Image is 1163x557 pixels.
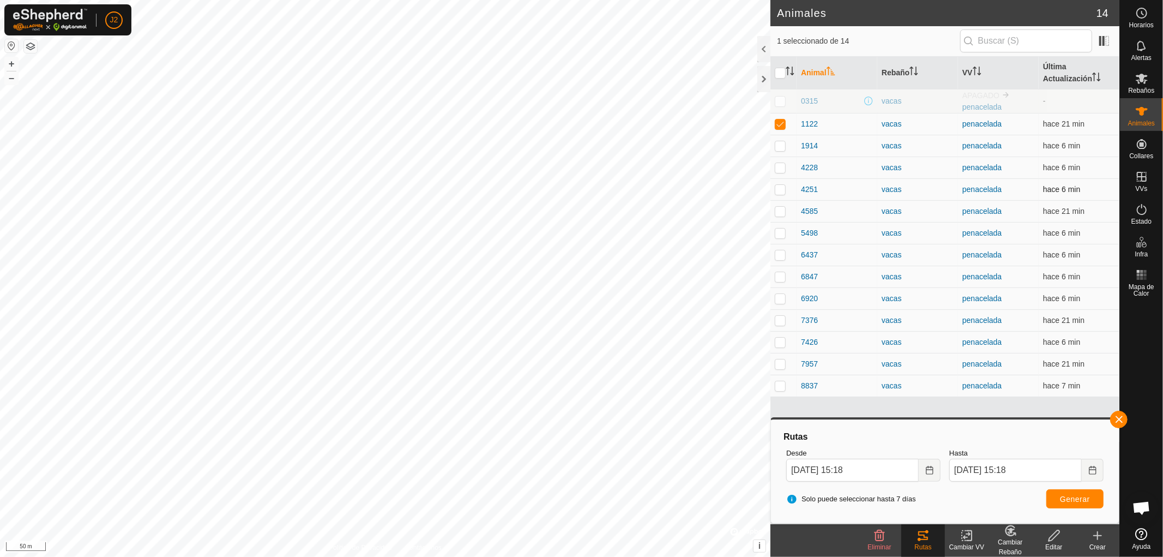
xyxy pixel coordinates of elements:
[13,9,87,31] img: Logo Gallagher
[882,271,954,283] div: vacas
[1120,524,1163,554] a: Ayuda
[1043,250,1080,259] span: 13 oct 2025, 15:17
[882,293,954,304] div: vacas
[867,543,891,551] span: Eliminar
[882,206,954,217] div: vacas
[962,207,1002,215] a: penacelada
[754,540,766,552] button: i
[989,537,1032,557] div: Cambiar Rebaño
[962,381,1002,390] a: penacelada
[1082,459,1104,482] button: Choose Date
[962,294,1002,303] a: penacelada
[801,315,818,326] span: 7376
[1128,120,1155,127] span: Animales
[827,68,835,77] p-sorticon: Activar para ordenar
[801,358,818,370] span: 7957
[1076,542,1119,552] div: Crear
[962,91,999,100] span: APAGADO
[1043,338,1080,346] span: 13 oct 2025, 15:17
[1131,218,1152,225] span: Estado
[882,95,954,107] div: vacas
[1043,141,1080,150] span: 13 oct 2025, 15:17
[329,543,391,553] a: Política de Privacidad
[882,249,954,261] div: vacas
[1043,229,1080,237] span: 13 oct 2025, 15:17
[5,57,18,70] button: +
[877,57,958,89] th: Rebaño
[1129,22,1154,28] span: Horarios
[1032,542,1076,552] div: Editar
[1125,492,1158,524] div: Chat abierto
[786,448,941,459] label: Desde
[1129,153,1153,159] span: Collares
[1043,272,1080,281] span: 13 oct 2025, 15:17
[882,140,954,152] div: vacas
[758,541,761,550] span: i
[962,360,1002,368] a: penacelada
[1043,119,1084,128] span: 13 oct 2025, 15:03
[24,40,37,53] button: Capas del Mapa
[801,95,818,107] span: 0315
[1043,294,1080,303] span: 13 oct 2025, 15:17
[1043,316,1084,325] span: 13 oct 2025, 15:03
[1128,87,1154,94] span: Rebaños
[1043,207,1084,215] span: 13 oct 2025, 15:03
[960,29,1092,52] input: Buscar (S)
[5,39,18,52] button: Restablecer Mapa
[777,35,960,47] span: 1 seleccionado de 14
[801,293,818,304] span: 6920
[1135,185,1147,192] span: VVs
[962,163,1002,172] a: penacelada
[1046,489,1104,508] button: Generar
[962,229,1002,237] a: penacelada
[5,71,18,85] button: –
[1043,360,1084,368] span: 13 oct 2025, 15:03
[882,380,954,392] div: vacas
[801,227,818,239] span: 5498
[901,542,945,552] div: Rutas
[801,249,818,261] span: 6437
[1043,185,1080,194] span: 13 oct 2025, 15:17
[1132,543,1151,550] span: Ayuda
[882,184,954,195] div: vacas
[801,184,818,195] span: 4251
[882,315,954,326] div: vacas
[777,7,1096,20] h2: Animales
[909,68,918,77] p-sorticon: Activar para ordenar
[1060,495,1090,504] span: Generar
[1135,251,1148,257] span: Infra
[801,206,818,217] span: 4585
[962,316,1002,325] a: penacelada
[797,57,877,89] th: Animal
[882,358,954,370] div: vacas
[801,162,818,173] span: 4228
[1043,97,1046,105] span: -
[962,338,1002,346] a: penacelada
[962,141,1002,150] a: penacelada
[958,57,1039,89] th: VV
[1123,284,1160,297] span: Mapa de Calor
[882,118,954,130] div: vacas
[786,68,794,77] p-sorticon: Activar para ordenar
[1092,74,1101,83] p-sorticon: Activar para ordenar
[919,459,941,482] button: Choose Date
[786,494,916,505] span: Solo puede seleccionar hasta 7 días
[882,227,954,239] div: vacas
[405,543,442,553] a: Contáctenos
[882,337,954,348] div: vacas
[945,542,989,552] div: Cambiar VV
[973,68,981,77] p-sorticon: Activar para ordenar
[962,119,1002,128] a: penacelada
[801,140,818,152] span: 1914
[962,185,1002,194] a: penacelada
[801,380,818,392] span: 8837
[962,103,1002,111] a: penacelada
[801,118,818,130] span: 1122
[962,272,1002,281] a: penacelada
[1039,57,1119,89] th: Última Actualización
[801,271,818,283] span: 6847
[1043,163,1080,172] span: 13 oct 2025, 15:17
[110,14,118,26] span: J2
[882,162,954,173] div: vacas
[782,430,1108,444] div: Rutas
